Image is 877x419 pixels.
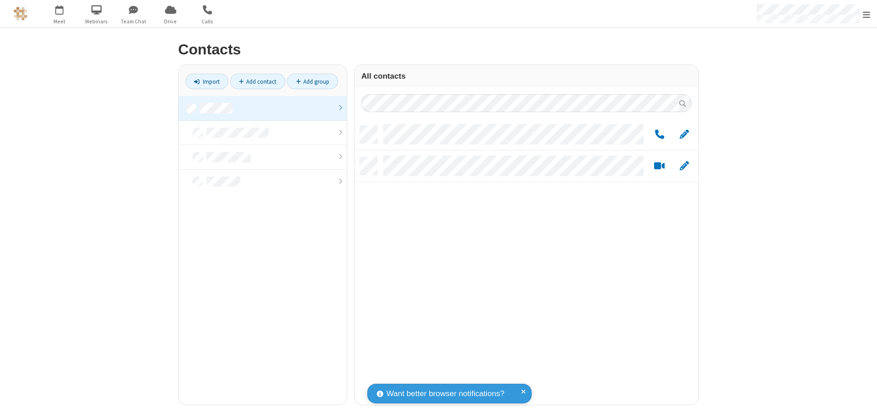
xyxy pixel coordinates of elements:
a: Import [185,74,228,89]
a: Add group [287,74,338,89]
span: Meet [42,17,77,26]
button: Edit [675,161,693,172]
button: Edit [675,129,693,140]
span: Team Chat [116,17,151,26]
button: Start a video meeting [650,161,668,172]
button: Call by phone [650,129,668,140]
div: grid [354,119,698,405]
span: Want better browser notifications? [386,388,504,400]
span: Calls [190,17,225,26]
img: QA Selenium DO NOT DELETE OR CHANGE [14,7,27,21]
span: Webinars [79,17,114,26]
span: Drive [153,17,188,26]
h3: All contacts [361,72,692,81]
a: Add contact [230,74,285,89]
h2: Contacts [178,42,699,58]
